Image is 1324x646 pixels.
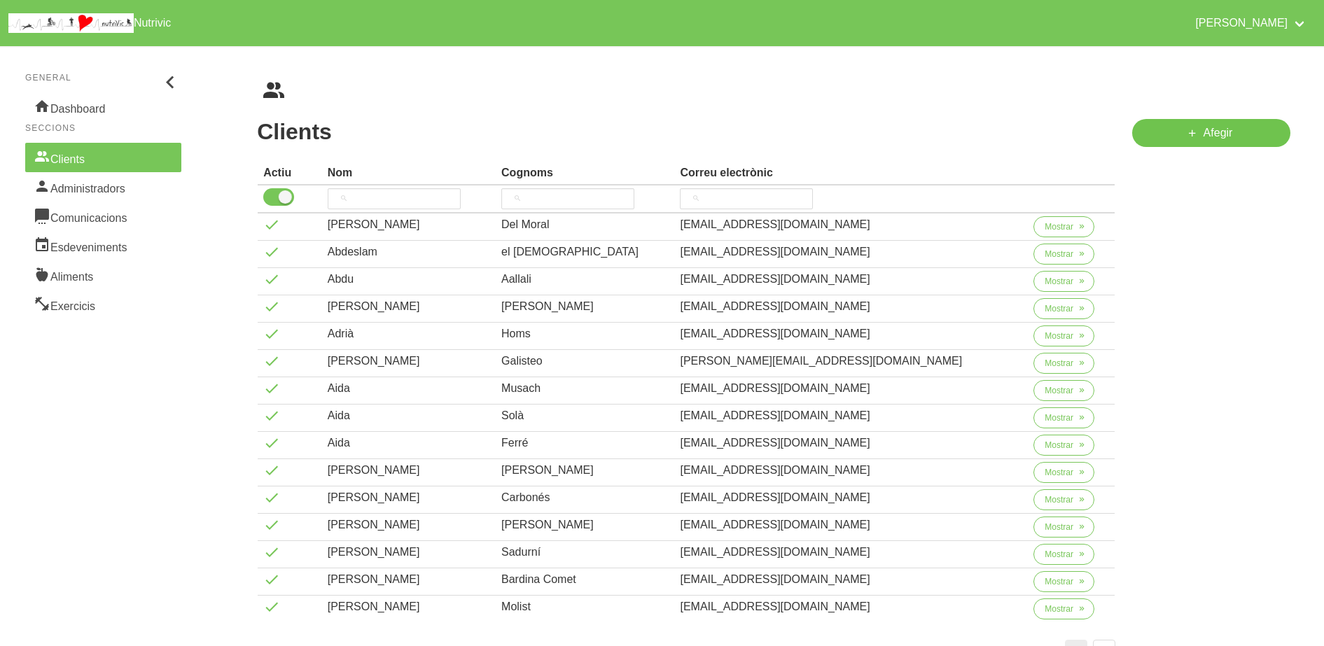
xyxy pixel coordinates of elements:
div: [PERSON_NAME] [328,489,490,506]
div: [EMAIL_ADDRESS][DOMAIN_NAME] [680,598,1022,615]
div: [PERSON_NAME] [328,517,490,533]
div: Cognoms [501,164,669,181]
img: company_logo [8,13,134,33]
a: Mostrar [1033,325,1094,352]
div: Ferré [501,435,669,451]
span: Mostrar [1045,575,1073,588]
span: Mostrar [1045,603,1073,615]
div: [PERSON_NAME] [501,462,669,479]
div: Aida [328,435,490,451]
div: Homs [501,325,669,342]
div: [EMAIL_ADDRESS][DOMAIN_NAME] [680,298,1022,315]
h1: Clients [257,119,1115,144]
div: [PERSON_NAME] [328,544,490,561]
div: [EMAIL_ADDRESS][DOMAIN_NAME] [680,462,1022,479]
div: [EMAIL_ADDRESS][DOMAIN_NAME] [680,325,1022,342]
div: [EMAIL_ADDRESS][DOMAIN_NAME] [680,407,1022,424]
a: Mostrar [1033,435,1094,461]
button: Mostrar [1033,544,1094,565]
div: [PERSON_NAME] [328,353,490,370]
button: Mostrar [1033,380,1094,401]
a: Clients [25,143,181,172]
button: Mostrar [1033,462,1094,483]
div: Correu electrònic [680,164,1022,181]
span: Mostrar [1045,493,1073,506]
div: [EMAIL_ADDRESS][DOMAIN_NAME] [680,380,1022,397]
a: Aliments [25,260,181,290]
div: [PERSON_NAME] [328,598,490,615]
p: Seccions [25,122,181,134]
div: Solà [501,407,669,424]
div: [PERSON_NAME] [328,571,490,588]
button: Mostrar [1033,271,1094,292]
span: Mostrar [1045,521,1073,533]
a: Esdeveniments [25,231,181,260]
a: Mostrar [1033,462,1094,489]
span: Mostrar [1045,466,1073,479]
div: [PERSON_NAME] [328,298,490,315]
div: Del Moral [501,216,669,233]
div: Bardina Comet [501,571,669,588]
a: Mostrar [1033,517,1094,543]
a: Mostrar [1033,571,1094,598]
button: Mostrar [1033,489,1094,510]
div: Nom [328,164,490,181]
a: Mostrar [1033,598,1094,625]
a: [PERSON_NAME] [1187,6,1316,41]
span: Mostrar [1045,412,1073,424]
a: Comunicacions [25,202,181,231]
div: [EMAIL_ADDRESS][DOMAIN_NAME] [680,271,1022,288]
span: Afegir [1204,125,1233,141]
button: Mostrar [1033,298,1094,319]
a: Mostrar [1033,244,1094,270]
div: Adrià [328,325,490,342]
div: Galisteo [501,353,669,370]
span: Mostrar [1045,357,1073,370]
a: Administradors [25,172,181,202]
a: Mostrar [1033,489,1094,516]
a: Mostrar [1033,353,1094,379]
span: Mostrar [1045,220,1073,233]
button: Mostrar [1033,216,1094,237]
button: Mostrar [1033,571,1094,592]
div: Sadurní [501,544,669,561]
button: Mostrar [1033,598,1094,619]
nav: breadcrumbs [257,80,1290,102]
span: Mostrar [1045,548,1073,561]
button: Mostrar [1033,407,1094,428]
button: Mostrar [1033,517,1094,538]
a: Mostrar [1033,544,1094,570]
div: [PERSON_NAME] [501,517,669,533]
div: el [DEMOGRAPHIC_DATA] [501,244,669,260]
a: Mostrar [1033,298,1094,325]
span: Mostrar [1045,302,1073,315]
div: [EMAIL_ADDRESS][DOMAIN_NAME] [680,571,1022,588]
a: Mostrar [1033,380,1094,407]
div: Carbonés [501,489,669,506]
div: [EMAIL_ADDRESS][DOMAIN_NAME] [680,517,1022,533]
div: Abdeslam [328,244,490,260]
span: Mostrar [1045,330,1073,342]
div: [EMAIL_ADDRESS][DOMAIN_NAME] [680,216,1022,233]
a: Exercicis [25,290,181,319]
div: Aallali [501,271,669,288]
div: [PERSON_NAME][EMAIL_ADDRESS][DOMAIN_NAME] [680,353,1022,370]
a: Mostrar [1033,407,1094,434]
a: Mostrar [1033,216,1094,243]
button: Mostrar [1033,325,1094,346]
div: [EMAIL_ADDRESS][DOMAIN_NAME] [680,244,1022,260]
div: [EMAIL_ADDRESS][DOMAIN_NAME] [680,489,1022,506]
div: Musach [501,380,669,397]
div: [EMAIL_ADDRESS][DOMAIN_NAME] [680,435,1022,451]
div: Actiu [263,164,316,181]
button: Mostrar [1033,353,1094,374]
div: [PERSON_NAME] [328,216,490,233]
div: [PERSON_NAME] [501,298,669,315]
div: [PERSON_NAME] [328,462,490,479]
div: Molist [501,598,669,615]
span: Mostrar [1045,439,1073,451]
a: Mostrar [1033,271,1094,297]
div: Abdu [328,271,490,288]
span: Mostrar [1045,248,1073,260]
button: Mostrar [1033,435,1094,456]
